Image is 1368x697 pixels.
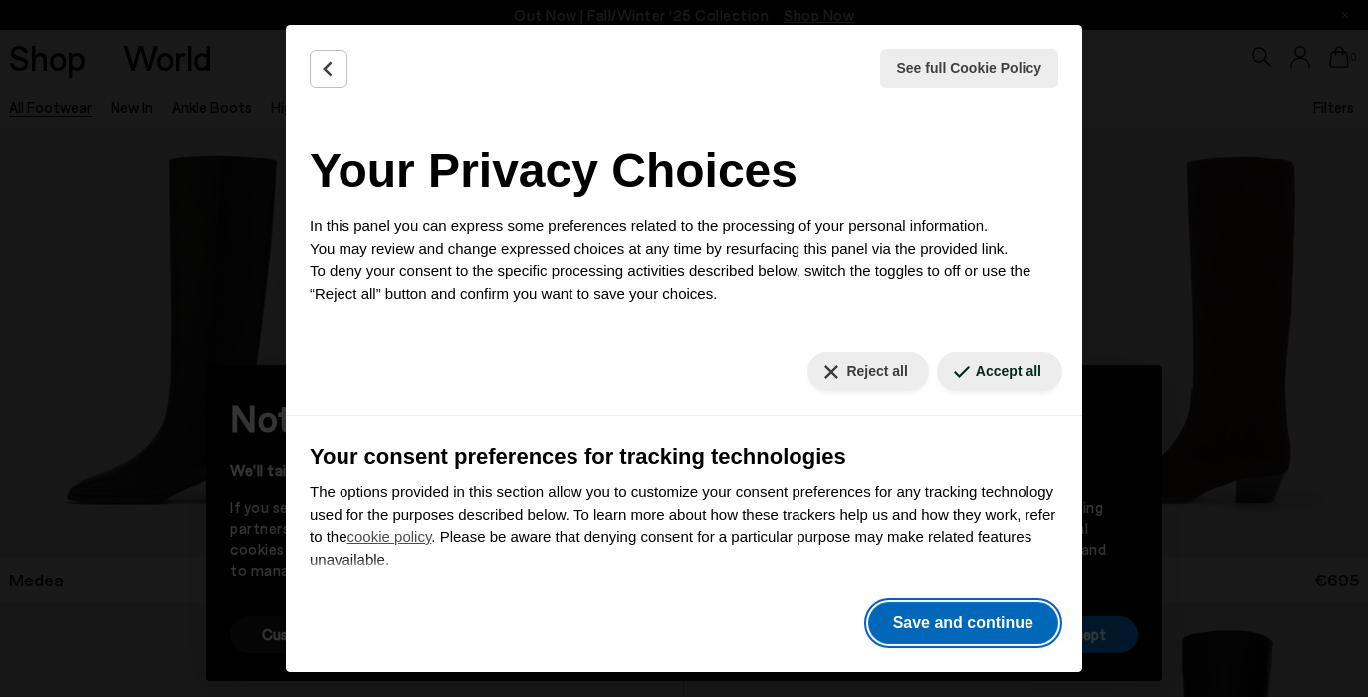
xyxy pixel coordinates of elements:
[310,135,1058,207] h2: Your Privacy Choices
[880,49,1059,88] button: See full Cookie Policy
[897,58,1042,79] span: See full Cookie Policy
[937,352,1062,391] button: Accept all
[310,215,1058,305] p: In this panel you can express some preferences related to the processing of your personal informa...
[310,50,347,88] button: Back
[868,602,1058,644] button: Save and continue
[347,528,432,545] a: cookie policy - link opens in a new tab
[807,352,928,391] button: Reject all
[310,440,1058,473] h3: Your consent preferences for tracking technologies
[310,481,1058,571] p: The options provided in this section allow you to customize your consent preferences for any trac...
